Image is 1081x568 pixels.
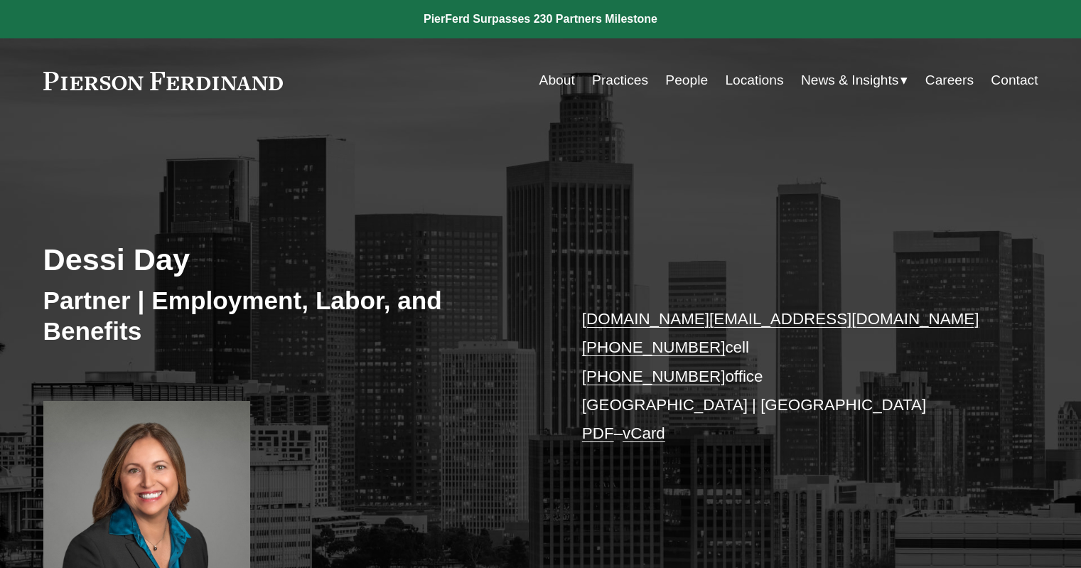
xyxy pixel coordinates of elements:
[801,68,899,93] span: News & Insights
[43,241,541,278] h2: Dessi Day
[623,424,665,442] a: vCard
[801,67,908,94] a: folder dropdown
[991,67,1038,94] a: Contact
[592,67,648,94] a: Practices
[665,67,708,94] a: People
[539,67,575,94] a: About
[582,310,979,328] a: [DOMAIN_NAME][EMAIL_ADDRESS][DOMAIN_NAME]
[582,305,996,449] p: cell office [GEOGRAPHIC_DATA] | [GEOGRAPHIC_DATA] –
[582,338,726,356] a: [PHONE_NUMBER]
[725,67,783,94] a: Locations
[43,285,541,347] h3: Partner | Employment, Labor, and Benefits
[925,67,974,94] a: Careers
[582,368,726,385] a: [PHONE_NUMBER]
[582,424,614,442] a: PDF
